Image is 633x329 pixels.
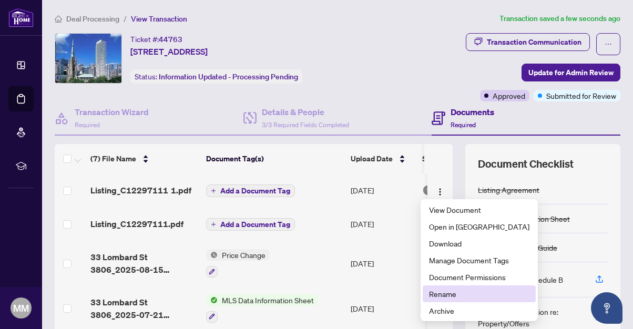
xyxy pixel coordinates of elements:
[478,157,574,171] span: Document Checklist
[528,64,614,81] span: Update for Admin Review
[422,184,434,196] img: Document Status
[90,251,198,276] span: 33 Lombard St 3806_2025-08-15 11_18_21.pdf
[90,296,198,321] span: 33 Lombard St 3806_2025-07-21 10_25_27.pdf
[211,188,216,193] span: plus
[429,254,529,266] span: Manage Document Tags
[90,153,136,164] span: (7) File Name
[429,271,529,283] span: Document Permissions
[262,121,349,129] span: 3/3 Required Fields Completed
[206,249,218,261] img: Status Icon
[206,294,218,306] img: Status Icon
[262,106,349,118] h4: Details & People
[591,292,622,324] button: Open asap
[75,106,149,118] h4: Transaction Wizard
[124,13,127,25] li: /
[206,184,295,198] button: Add a Document Tag
[8,8,34,27] img: logo
[86,144,202,173] th: (7) File Name
[429,288,529,300] span: Rename
[346,144,418,173] th: Upload Date
[451,106,494,118] h4: Documents
[159,72,298,81] span: Information Updated - Processing Pending
[206,218,295,231] button: Add a Document Tag
[546,90,616,101] span: Submitted for Review
[206,294,318,323] button: Status IconMLS Data Information Sheet
[522,64,620,81] button: Update for Admin Review
[429,238,529,249] span: Download
[130,45,208,58] span: [STREET_ADDRESS]
[66,14,119,24] span: Deal Processing
[159,35,182,44] span: 44763
[90,218,183,230] span: Listing_C12297111.pdf
[422,153,444,164] span: Status
[220,187,290,194] span: Add a Document Tag
[130,69,302,84] div: Status:
[206,249,270,277] button: Status IconPrice Change
[202,144,346,173] th: Document Tag(s)
[346,207,418,241] td: [DATE]
[493,90,525,101] span: Approved
[75,121,100,129] span: Required
[499,13,620,25] article: Transaction saved a few seconds ago
[206,184,295,197] button: Add a Document Tag
[351,153,393,164] span: Upload Date
[220,221,290,228] span: Add a Document Tag
[436,188,444,196] img: Logo
[418,144,507,173] th: Status
[429,221,529,232] span: Open in [GEOGRAPHIC_DATA]
[478,184,539,196] div: Listing Agreement
[429,305,529,316] span: Archive
[487,34,581,50] div: Transaction Communication
[131,14,187,24] span: View Transaction
[218,249,270,261] span: Price Change
[451,121,476,129] span: Required
[55,15,62,23] span: home
[466,33,590,51] button: Transaction Communication
[346,241,418,286] td: [DATE]
[90,184,191,197] span: Listing_C12297111 1.pdf
[605,40,612,48] span: ellipsis
[55,34,121,83] img: IMG-C12297111_1.jpg
[218,294,318,306] span: MLS Data Information Sheet
[429,204,529,215] span: View Document
[130,33,182,45] div: Ticket #:
[211,222,216,227] span: plus
[432,182,448,199] button: Logo
[346,173,418,207] td: [DATE]
[13,301,29,315] span: MM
